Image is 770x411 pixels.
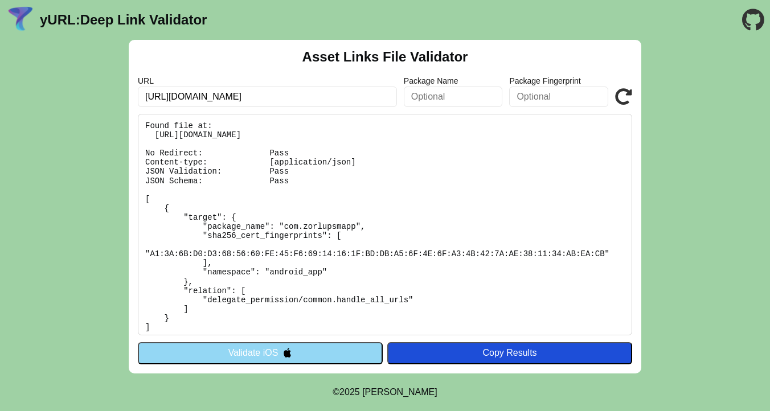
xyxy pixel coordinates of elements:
h2: Asset Links File Validator [302,49,468,65]
input: Optional [509,87,608,107]
a: yURL:Deep Link Validator [40,12,207,28]
label: Package Name [404,76,503,85]
div: Copy Results [393,348,626,358]
img: appleIcon.svg [282,348,292,357]
button: Validate iOS [138,342,383,364]
footer: © [333,373,437,411]
input: Required [138,87,397,107]
span: 2025 [339,387,360,397]
button: Copy Results [387,342,632,364]
label: Package Fingerprint [509,76,608,85]
img: yURL Logo [6,5,35,35]
label: URL [138,76,397,85]
input: Optional [404,87,503,107]
pre: Found file at: [URL][DOMAIN_NAME] No Redirect: Pass Content-type: [application/json] JSON Validat... [138,114,632,335]
a: Michael Ibragimchayev's Personal Site [362,387,437,397]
